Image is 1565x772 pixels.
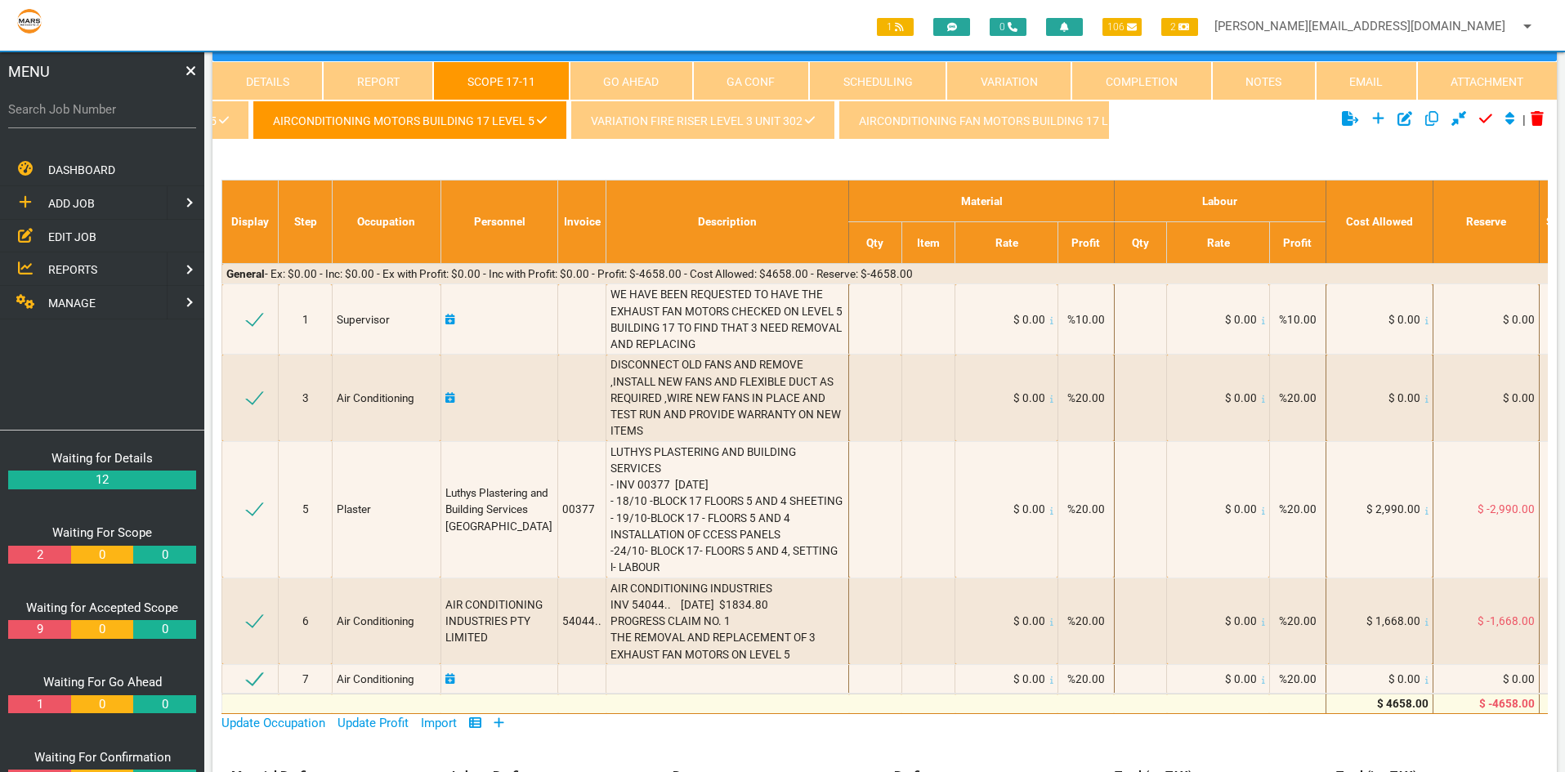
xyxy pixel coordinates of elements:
[221,716,325,730] a: Update Occupation
[1279,391,1317,404] span: %20.00
[302,614,309,627] span: 6
[34,750,171,765] a: Waiting For Confirmation
[337,672,414,685] span: Air Conditioning
[901,221,955,263] th: Item
[1225,502,1257,515] span: $ 0.00
[1388,672,1420,685] span: $ 0.00
[990,18,1026,36] span: 0
[71,695,133,714] a: 0
[337,391,414,404] span: Air Conditioning
[8,695,70,714] a: 1
[1417,61,1557,100] a: Attachment
[1316,61,1417,100] a: Email
[222,180,279,264] th: Display
[606,180,849,264] th: Description
[302,672,309,685] span: 7
[43,675,162,689] a: Waiting For Go Ahead
[440,180,558,264] th: Personnel
[1269,221,1326,263] th: Profit
[16,8,42,34] img: s3file
[48,263,97,276] span: REPORTS
[1225,391,1257,404] span: $ 0.00
[1433,180,1539,264] th: Reserve
[445,391,455,404] a: Click here to add schedule.
[1114,221,1166,263] th: Qty
[445,313,455,326] a: Click here to add schedule.
[1067,672,1105,685] span: %20.00
[849,221,901,263] th: Qty
[1366,614,1420,627] span: $ 1,668.00
[809,61,946,100] a: Scheduling
[8,620,70,639] a: 9
[610,358,843,437] span: DISCONNECT OLD FANS AND REMOVE ,INSTALL NEW FANS AND FLEXIBLE DUCT AS REQUIRED ,WIRE NEW FANS IN ...
[610,288,845,350] span: WE HAVE BEEN REQUESTED TO HAVE THE EXHAUST FAN MOTORS CHECKED ON LEVEL 5 BUILDING 17 TO FIND THAT...
[8,546,70,564] a: 2
[1433,664,1539,693] td: $ 0.00
[1433,355,1539,441] td: $ 0.00
[693,61,809,100] a: GA Conf
[226,267,265,280] b: General
[133,620,195,639] a: 0
[1388,391,1420,404] span: $ 0.00
[1433,578,1539,664] td: $ -1,668.00
[1437,695,1535,712] div: $ -4658.00
[26,600,178,615] a: Waiting for Accepted Scope
[1167,221,1270,263] th: Rate
[558,441,606,578] td: 00377
[1330,695,1429,712] div: $ 4658.00
[1433,284,1539,355] td: $ 0.00
[302,502,309,515] span: 5
[323,61,433,100] a: Report
[1279,313,1317,326] span: %10.00
[433,61,569,100] a: Scope 17-11
[253,100,567,140] a: AIRCONDITIONING MOTORS BUILDING 17 LEVEL 5
[1161,18,1198,36] span: 2
[302,313,309,326] span: 1
[494,716,504,730] a: Add Row
[1102,18,1142,36] span: 106
[338,716,409,730] a: Update Profit
[52,525,152,540] a: Waiting For Scope
[48,197,95,210] span: ADD JOB
[337,313,390,326] span: Supervisor
[1114,180,1326,221] th: Labour
[838,100,1177,140] a: AIRCONDITIONING FAN MOTORS BUILDING 17 LEVEL 2
[1212,61,1316,100] a: Notes
[1013,672,1045,685] span: $ 0.00
[133,546,195,564] a: 0
[279,180,333,264] th: Step
[1366,502,1420,515] span: $ 2,990.00
[1225,614,1257,627] span: $ 0.00
[212,61,323,100] a: Details
[332,180,440,264] th: Occupation
[71,546,133,564] a: 0
[337,614,414,627] span: Air Conditioning
[8,100,196,119] label: Search Job Number
[48,230,96,243] span: EDIT JOB
[1071,61,1211,100] a: Completion
[1279,614,1317,627] span: %20.00
[1013,391,1045,404] span: $ 0.00
[1067,502,1105,515] span: %20.00
[1433,441,1539,578] td: $ -2,990.00
[1388,313,1420,326] span: $ 0.00
[558,578,606,664] td: 54044..
[8,471,196,489] a: 12
[1067,313,1105,326] span: %10.00
[946,61,1071,100] a: Variation
[610,445,843,574] span: LUTHYS PLASTERING AND BUILDING SERVICES - INV 00377 [DATE] - 18/10 -BLOCK 17 FLOORS 5 AND 4 SHEET...
[558,180,606,264] th: Invoice
[1225,313,1257,326] span: $ 0.00
[1013,502,1045,515] span: $ 0.00
[1067,391,1105,404] span: %20.00
[877,18,914,36] span: 1
[8,60,50,83] span: MENU
[71,620,133,639] a: 0
[302,391,309,404] span: 3
[445,672,455,685] a: Click here to add schedule.
[48,163,115,176] span: DASHBOARD
[955,221,1058,263] th: Rate
[849,180,1115,221] th: Material
[1337,100,1549,140] div: |
[1067,614,1105,627] span: %20.00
